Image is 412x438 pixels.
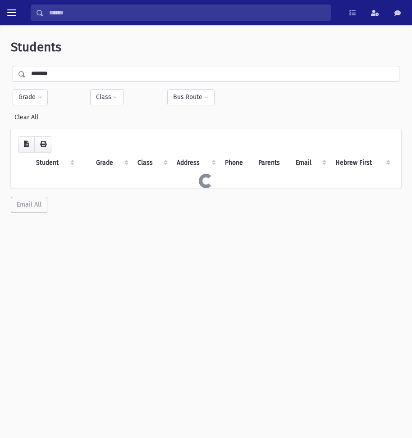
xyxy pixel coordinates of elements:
[171,153,220,173] th: Address
[11,197,47,213] button: Email All
[253,153,290,173] th: Parents
[220,153,253,173] th: Phone
[4,5,20,21] button: toggle menu
[34,136,52,153] button: Print
[13,89,48,105] button: Grade
[18,136,35,153] button: CSV
[44,5,330,21] input: Search
[330,153,394,173] th: Hebrew First
[290,153,330,173] th: Email
[90,89,124,105] button: Class
[132,153,171,173] th: Class
[167,89,215,105] button: Bus Route
[91,153,132,173] th: Grade
[14,110,38,121] a: Clear All
[31,153,78,173] th: Student
[11,40,61,54] span: Students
